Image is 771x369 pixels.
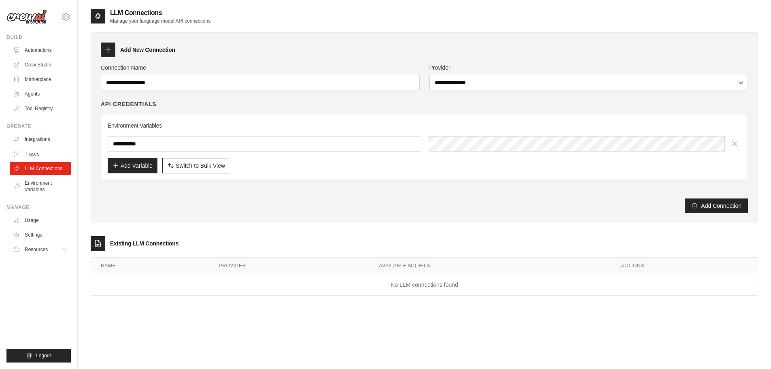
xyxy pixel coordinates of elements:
label: Connection Name [101,64,420,72]
th: Name [91,258,209,274]
div: Operate [6,123,71,130]
button: Logout [6,349,71,363]
span: Resources [25,246,48,253]
button: Resources [10,243,71,256]
th: Provider [209,258,370,274]
a: Agents [10,87,71,100]
span: Logout [36,352,51,359]
h3: Add New Connection [120,46,175,54]
a: LLM Connections [10,162,71,175]
th: Actions [611,258,758,274]
th: Available Models [369,258,611,274]
button: Switch to Bulk View [162,158,230,173]
td: No LLM connections found [91,274,758,296]
p: Manage your language model API connections [110,18,210,24]
a: Crew Studio [10,58,71,71]
h4: API Credentials [101,100,156,108]
a: Settings [10,228,71,241]
span: Switch to Bulk View [176,162,225,170]
button: Add Variable [108,158,157,173]
a: Integrations [10,133,71,146]
label: Provider [429,64,748,72]
img: Logo [6,9,47,25]
h3: Existing LLM Connections [110,239,178,247]
h2: LLM Connections [110,8,210,18]
h3: Environment Variables [108,122,741,130]
div: Build [6,34,71,41]
a: Usage [10,214,71,227]
a: Automations [10,44,71,57]
a: Traces [10,147,71,160]
div: Manage [6,204,71,211]
a: Marketplace [10,73,71,86]
button: Add Connection [685,198,748,213]
a: Tool Registry [10,102,71,115]
a: Environment Variables [10,177,71,196]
